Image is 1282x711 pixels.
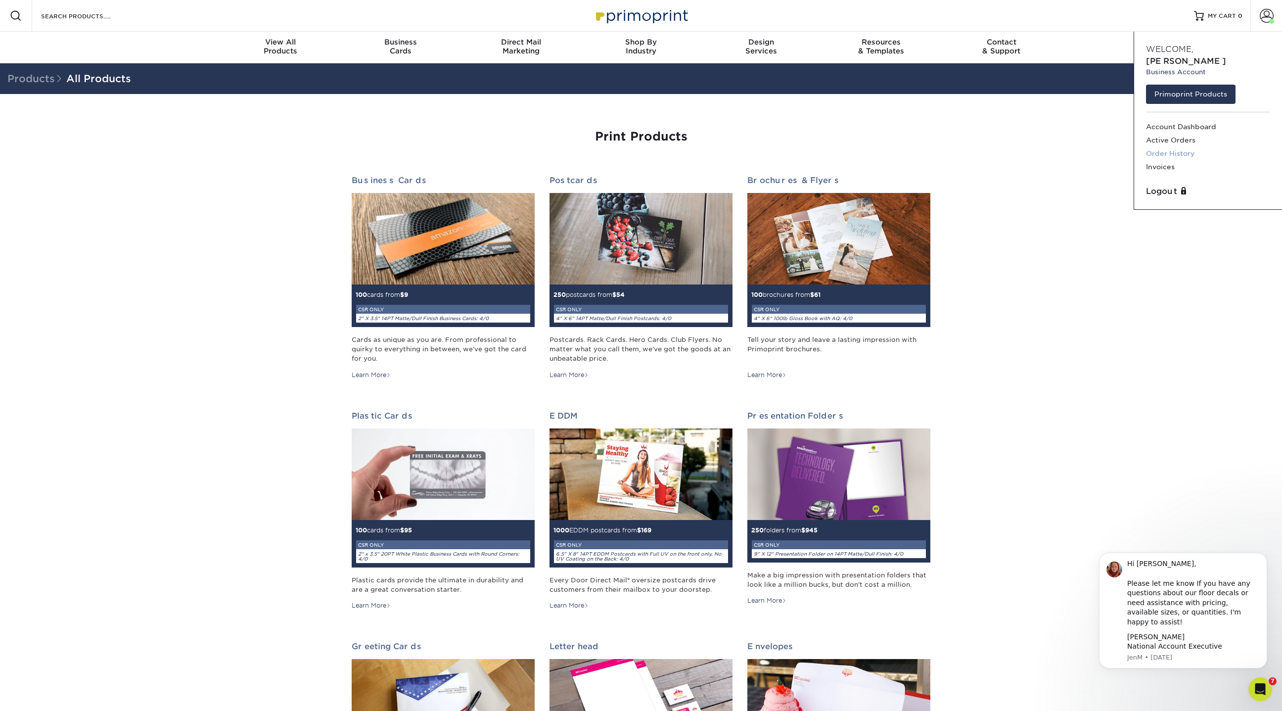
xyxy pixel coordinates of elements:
span: MY CART [1208,12,1236,20]
div: Marketing [461,38,581,55]
small: CSR ONLY [358,307,384,312]
i: 2" x 3.5" 20PT White Plastic Business Cards with Round Corners: 4/0 [358,551,519,562]
span: Design [701,38,821,47]
div: Cards as unique as you are. From professional to quirky to everything in between, we've got the c... [352,335,535,364]
small: postcards from [553,291,729,323]
div: Services [701,38,821,55]
span: Direct Mail [461,38,581,47]
a: Presentation Folders 250folders from$945CSR ONLY9" X 12" Presentation Folder on 14PT Matte/Dull F... [747,411,930,606]
span: 7 [1269,677,1277,685]
i: 6.5" X 8" 14PT EDDM Postcards with Full UV on the front only, No UV Coating on the Back: 4/0 [556,551,722,562]
h2: Postcards [549,176,733,185]
div: Cards [341,38,461,55]
span: $ [801,526,805,534]
h2: Letterhead [549,642,733,651]
span: 95 [404,526,412,534]
a: Resources& Templates [821,32,941,63]
img: Business Cards [352,193,535,284]
small: CSR ONLY [754,542,779,548]
a: BusinessCards [341,32,461,63]
img: Presentation Folders [747,428,930,520]
span: 250 [751,526,764,534]
a: Postcards 250postcards from$54CSR ONLY4" X 6" 14PT Matte/Dull Finish Postcards: 4/0 Postcards. Ra... [549,176,733,379]
span: 100 [356,291,367,298]
h2: EDDM [549,411,733,421]
span: Shop By [581,38,701,47]
small: CSR ONLY [556,307,582,312]
div: Plastic cards provide the ultimate in durability and are a great conversation starter. [352,575,535,594]
small: cards from [356,526,531,564]
span: $ [810,291,814,298]
span: 61 [814,291,821,298]
iframe: Intercom live chat [1248,677,1272,701]
a: Business Cards 100cards from$9CSR ONLY2" X 3.5" 14PT Matte/Dull Finish Business Cards: 4/0 Cards ... [352,176,535,379]
span: [PERSON_NAME] [1146,56,1226,66]
i: 4" X 6" 100lb Gloss Book with AQ: 4/0 [754,316,852,321]
h1: Print Products [352,130,930,144]
h2: Brochures & Flyers [747,176,930,185]
span: 100 [356,526,367,534]
small: CSR ONLY [358,542,384,548]
a: View AllProducts [221,32,341,63]
span: $ [400,291,404,298]
small: Business Account [1146,67,1270,77]
div: Make a big impression with presentation folders that look like a million bucks, but don't cost a ... [747,570,930,589]
span: 945 [805,526,818,534]
h2: Greeting Cards [352,642,535,651]
div: Industry [581,38,701,55]
div: Products [221,38,341,55]
img: Brochures & Flyers [747,193,930,284]
span: $ [400,526,404,534]
h2: Plastic Cards [352,411,535,421]
span: Welcome, [1146,45,1193,54]
div: Postcards. Rack Cards. Hero Cards. Club Flyers. No matter what you call them, we've got the goods... [549,335,733,364]
img: EDDM [549,428,733,520]
span: Products [7,73,66,85]
span: Contact [941,38,1061,47]
i: 2" X 3.5" 14PT Matte/Dull Finish Business Cards: 4/0 [358,316,489,321]
a: EDDM 1000EDDM postcards from$169CSR ONLY6.5" X 8" 14PT EDDM Postcards with Full UV on the front o... [549,411,733,611]
small: EDDM postcards from [553,526,729,564]
small: folders from [751,526,926,559]
a: Invoices [1146,160,1270,174]
i: 9" X 12" Presentation Folder on 14PT Matte/Dull Finish: 4/0 [754,551,903,557]
span: View All [221,38,341,47]
div: Learn More [352,371,391,379]
div: & Support [941,38,1061,55]
div: Learn More [549,371,589,379]
a: Direct MailMarketing [461,32,581,63]
span: 9 [404,291,408,298]
div: Learn More [747,596,786,605]
a: Primoprint Products [1146,85,1236,103]
a: Logout [1146,186,1270,197]
a: All Products [66,73,131,85]
span: 54 [616,291,625,298]
small: CSR ONLY [754,307,779,312]
img: Plastic Cards [352,428,535,520]
span: 1000 [553,526,569,534]
input: SEARCH PRODUCTS..... [40,10,137,22]
div: Learn More [549,601,589,610]
img: Postcards [549,193,733,284]
div: Learn More [352,601,391,610]
div: & Templates [821,38,941,55]
a: DesignServices [701,32,821,63]
span: 0 [1238,12,1242,19]
a: Shop ByIndustry [581,32,701,63]
a: Brochures & Flyers 100brochures from$61CSR ONLY4" X 6" 100lb Gloss Book with AQ: 4/0 Tell your st... [747,176,930,379]
small: cards from [356,291,531,323]
h2: Envelopes [747,642,930,651]
span: 250 [553,291,566,298]
a: Active Orders [1146,134,1270,147]
span: Resources [821,38,941,47]
span: $ [637,526,641,534]
a: Contact& Support [941,32,1061,63]
div: Every Door Direct Mail® oversize postcards drive customers from their mailbox to your doorstep. [549,575,733,594]
a: Order History [1146,147,1270,160]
